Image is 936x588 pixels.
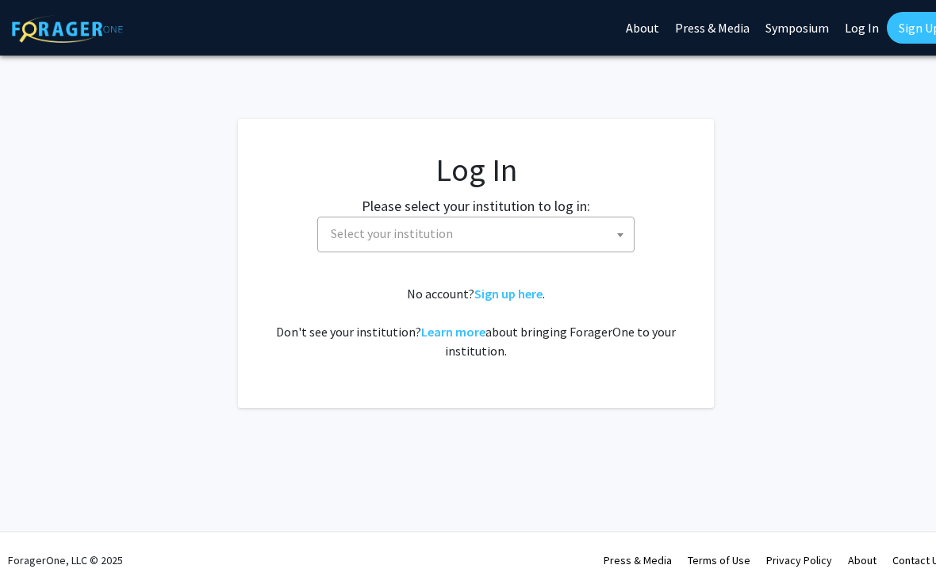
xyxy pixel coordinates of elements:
[848,553,877,567] a: About
[317,217,635,252] span: Select your institution
[688,553,750,567] a: Terms of Use
[324,217,634,250] span: Select your institution
[270,284,682,360] div: No account? . Don't see your institution? about bringing ForagerOne to your institution.
[362,195,590,217] label: Please select your institution to log in:
[766,553,832,567] a: Privacy Policy
[12,15,123,43] img: ForagerOne Logo
[8,532,123,588] div: ForagerOne, LLC © 2025
[421,324,485,340] a: Learn more about bringing ForagerOne to your institution
[474,286,543,302] a: Sign up here
[331,225,453,241] span: Select your institution
[270,151,682,189] h1: Log In
[604,553,672,567] a: Press & Media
